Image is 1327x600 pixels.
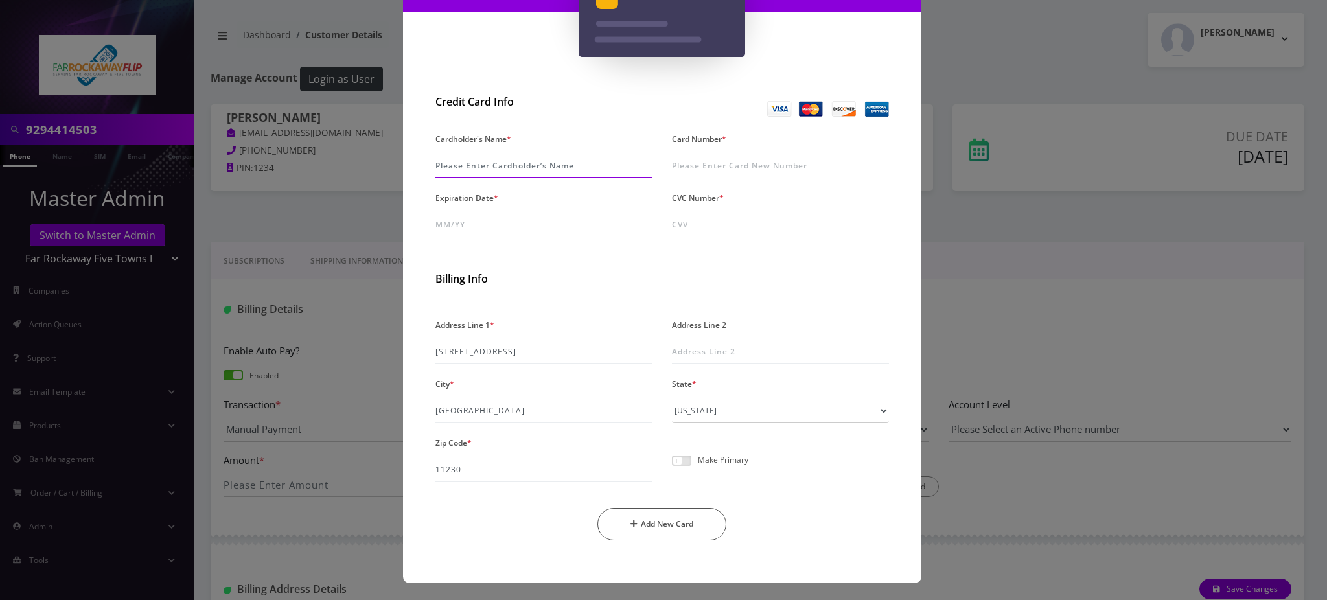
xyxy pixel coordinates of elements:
label: Address Line 1 [435,316,494,334]
input: Address Line 1 [435,340,652,364]
h2: Credit Card Info [435,96,652,108]
input: City [435,398,652,423]
label: City [435,375,454,393]
label: Card Number [672,130,726,148]
label: State [672,375,697,393]
label: Expiration Date [435,189,498,207]
input: Please Enter Cardholder’s Name [435,154,652,178]
label: Address Line 2 [672,316,726,334]
button: Add New Card [597,508,726,540]
input: Address Line 2 [672,340,889,364]
input: MM/YY [435,213,652,237]
h2: Billing Info [435,273,889,285]
label: Zip Code [435,433,472,452]
img: Credit Card Info [767,101,889,117]
label: CVC Number [672,189,724,207]
input: Please Enter Card New Number [672,154,889,178]
p: Make Primary [698,456,748,464]
label: Cardholder's Name [435,130,511,148]
input: CVV [672,213,889,237]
